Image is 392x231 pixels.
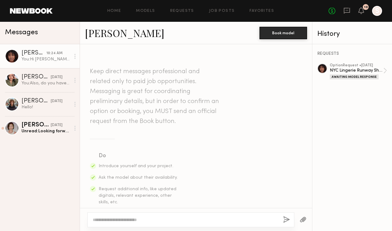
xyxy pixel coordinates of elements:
[21,104,70,110] div: Hello!
[5,29,38,36] span: Messages
[330,74,379,79] div: Awaiting Model Response
[330,64,387,79] a: optionRequest •[DATE]NYC Lingerie Runway ShowAwaiting Model Response
[51,74,63,80] div: [DATE]
[317,31,387,38] div: History
[21,128,70,134] div: Unread: Looking forward to hearing back(:(:
[259,30,307,35] a: Book model
[46,50,63,56] div: 10:24 AM
[21,50,46,56] div: [PERSON_NAME]
[51,122,63,128] div: [DATE]
[85,26,164,40] a: [PERSON_NAME]
[317,52,387,56] div: REQUESTS
[99,176,178,180] span: Ask the model about their availability.
[250,9,274,13] a: Favorites
[209,9,235,13] a: Job Posts
[136,9,155,13] a: Models
[21,74,51,80] div: [PERSON_NAME]
[330,64,383,68] div: option Request • [DATE]
[21,98,51,104] div: [PERSON_NAME]
[170,9,194,13] a: Requests
[21,80,70,86] div: You: Also, do you have runway experience?
[99,187,176,204] span: Request additional info, like updated digitals, relevant experience, other skills, etc.
[330,68,383,73] div: NYC Lingerie Runway Show
[99,152,178,160] div: Do
[51,98,63,104] div: [DATE]
[259,27,307,39] button: Book model
[372,6,382,16] a: S
[21,56,70,62] div: You: Hi [PERSON_NAME], Happy [DATE]! That's the budget the brand gave me. Let me know if that is ...
[99,164,173,168] span: Introduce yourself and your project.
[364,6,368,9] div: 10
[90,67,221,126] header: Keep direct messages professional and related only to paid job opportunities. Messaging is great ...
[107,9,121,13] a: Home
[21,122,51,128] div: [PERSON_NAME]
